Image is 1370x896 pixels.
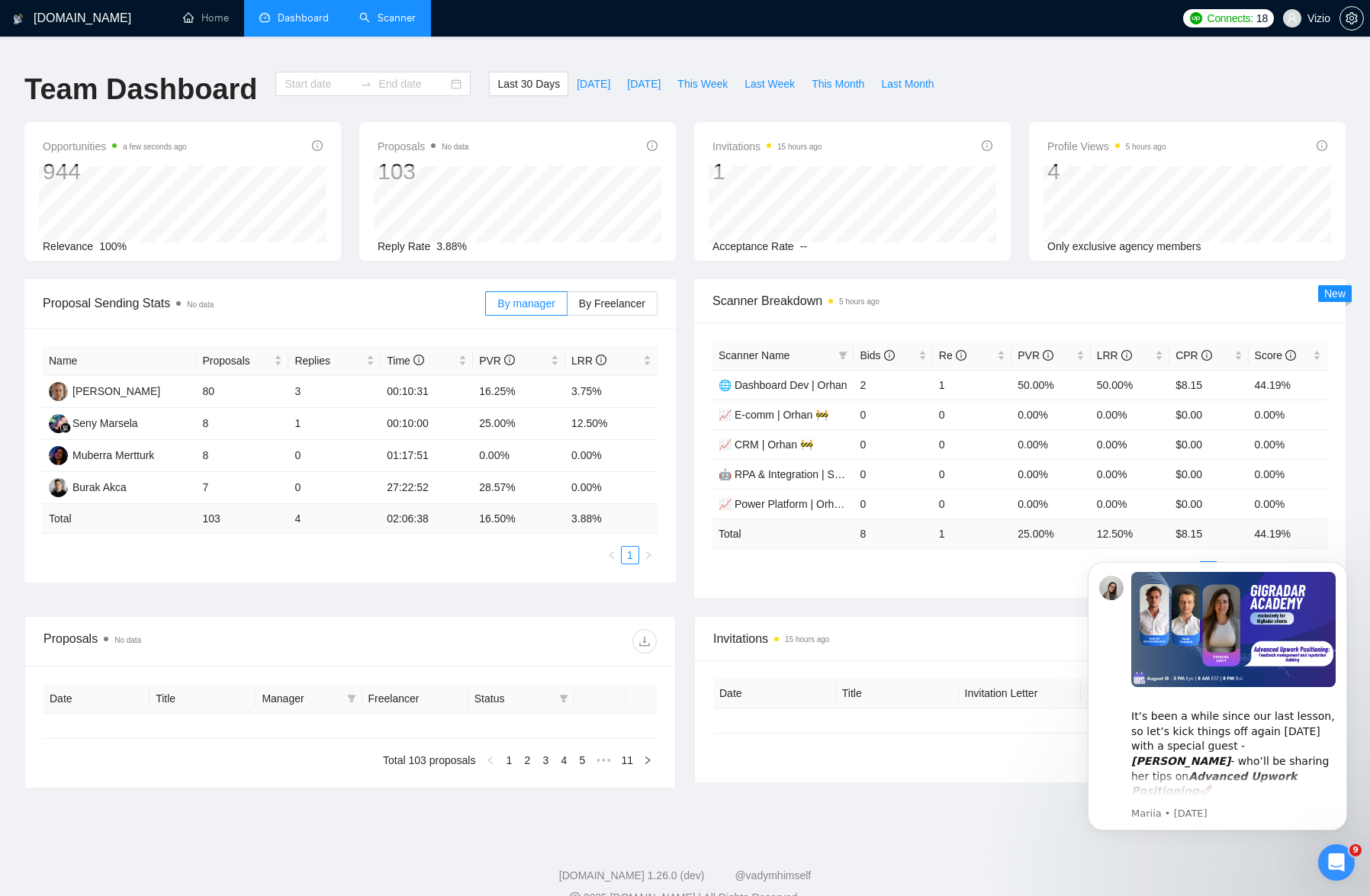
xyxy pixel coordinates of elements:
[1255,349,1296,361] span: Score
[187,300,214,309] span: No data
[712,137,822,156] span: Invitations
[43,157,187,186] div: 944
[473,408,565,440] td: 25.00%
[183,11,229,24] a: homeHome
[1169,519,1248,548] td: $ 8.15
[1097,349,1132,361] span: LRR
[638,751,657,769] button: right
[881,75,934,92] span: Last Month
[1169,400,1248,429] td: $0.00
[413,355,424,365] span: info-circle
[1169,489,1248,519] td: $0.00
[596,355,606,365] span: info-circle
[381,408,473,440] td: 00:10:00
[800,240,807,252] span: --
[839,297,880,306] time: 5 hours ago
[43,504,197,534] td: Total
[285,75,354,92] input: Start date
[565,504,658,534] td: 3.88 %
[647,140,658,151] span: info-circle
[1091,370,1169,400] td: 50.00%
[489,72,568,96] button: Last 30 Days
[854,370,932,400] td: 2
[360,78,372,90] span: swap-right
[518,751,536,769] li: 2
[982,140,992,151] span: info-circle
[854,400,932,429] td: 0
[60,422,71,433] img: gigradar-bm.png
[72,479,127,496] div: Burak Akca
[114,636,141,644] span: No data
[933,459,1011,489] td: 0
[43,684,150,714] th: Date
[836,679,959,708] th: Title
[1175,349,1211,361] span: CPR
[479,355,515,367] span: PVR
[1249,370,1327,400] td: 44.19%
[1249,519,1327,548] td: 44.19 %
[933,429,1011,459] td: 0
[99,240,127,252] span: 100%
[1249,429,1327,459] td: 0.00%
[203,352,272,369] span: Proposals
[312,140,323,151] span: info-circle
[150,684,256,714] th: Title
[49,414,68,433] img: SM
[436,240,467,252] span: 3.88%
[603,546,621,564] button: left
[939,349,966,361] span: Re
[621,546,639,564] li: 1
[860,349,894,361] span: Bids
[1190,12,1202,24] img: upwork-logo.png
[1249,459,1327,489] td: 0.00%
[735,869,811,882] a: @vadymhimself
[381,472,473,504] td: 27:22:52
[639,546,658,564] li: Next Page
[43,294,485,313] span: Proposal Sending Stats
[49,416,138,429] a: SMSeny Marsela
[473,472,565,504] td: 28.57%
[559,869,705,882] a: [DOMAIN_NAME] 1.26.0 (dev)
[497,297,555,310] span: By manager
[347,694,356,703] span: filter
[197,408,289,440] td: 8
[49,382,68,401] img: SK
[959,679,1082,708] th: Invitation Letter
[1011,519,1090,548] td: 25.00 %
[633,635,656,647] span: download
[294,352,363,369] span: Replies
[288,504,381,534] td: 4
[378,137,468,156] span: Proposals
[288,472,381,504] td: 0
[1339,6,1364,31] button: setting
[1091,400,1169,429] td: 0.00%
[500,751,518,769] li: 1
[72,447,154,464] div: Muberra Mertturk
[616,752,638,769] a: 11
[1091,519,1169,548] td: 12.50 %
[473,504,565,534] td: 16.50 %
[197,472,289,504] td: 7
[607,551,616,560] span: left
[736,72,803,96] button: Last Week
[49,480,127,493] a: BABurak Akca
[854,429,932,459] td: 0
[383,751,475,769] li: Total 103 proposals
[1324,287,1346,300] span: New
[616,751,638,769] li: 11
[619,72,669,96] button: [DATE]
[669,72,736,96] button: This Week
[473,376,565,408] td: 16.25%
[288,440,381,472] td: 0
[1201,350,1212,361] span: info-circle
[13,7,24,31] img: logo
[712,519,854,548] td: Total
[344,687,359,710] span: filter
[835,344,851,367] span: filter
[1043,350,1053,361] span: info-circle
[43,346,197,376] th: Name
[638,751,657,769] li: Next Page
